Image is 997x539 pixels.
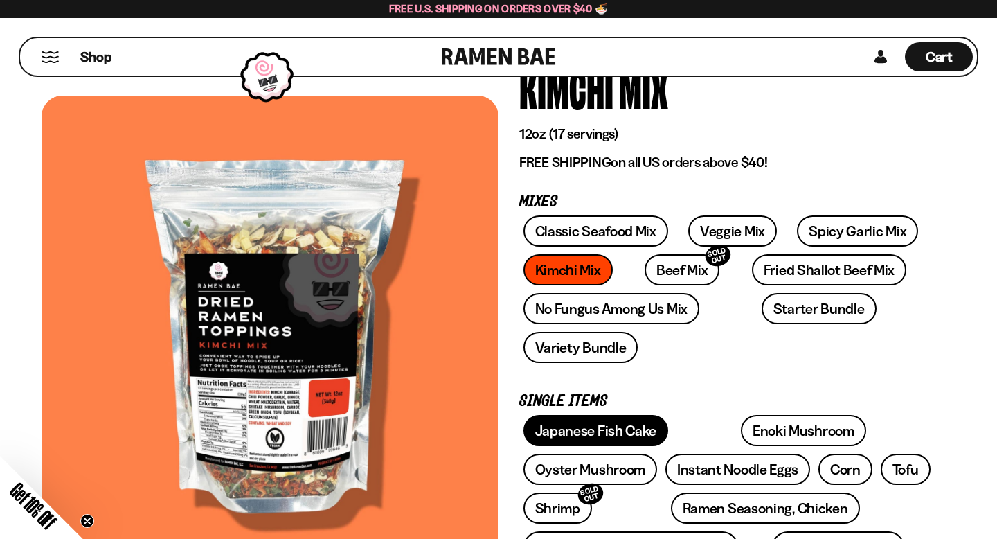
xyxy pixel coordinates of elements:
a: Variety Bundle [523,332,638,363]
a: Oyster Mushroom [523,454,658,485]
p: Mixes [519,195,935,209]
span: Cart [926,48,953,65]
a: Ramen Seasoning, Chicken [671,493,860,524]
a: ShrimpSOLD OUT [523,493,592,524]
span: Shop [80,48,111,67]
a: Classic Seafood Mix [523,215,668,247]
a: Corn [818,454,872,485]
span: Free U.S. Shipping on Orders over $40 🍜 [389,2,609,15]
a: Beef MixSOLD OUT [645,254,720,285]
button: Mobile Menu Trigger [41,51,60,63]
a: Japanese Fish Cake [523,415,669,446]
div: Mix [619,62,668,114]
a: No Fungus Among Us Mix [523,293,699,324]
p: 12oz (17 servings) [519,125,935,143]
strong: FREE SHIPPING [519,154,611,170]
a: Instant Noodle Eggs [665,454,810,485]
a: Enoki Mushroom [741,415,866,446]
a: Starter Bundle [762,293,877,324]
div: SOLD OUT [575,481,606,508]
div: SOLD OUT [703,242,734,269]
p: on all US orders above $40! [519,154,935,171]
a: Tofu [881,454,931,485]
span: Get 10% Off [6,479,60,533]
div: Kimchi [519,62,613,114]
a: Spicy Garlic Mix [797,215,918,247]
button: Close teaser [80,514,94,528]
a: Shop [80,42,111,71]
a: Cart [905,38,973,76]
a: Veggie Mix [688,215,777,247]
p: Single Items [519,395,935,408]
a: Fried Shallot Beef Mix [752,254,906,285]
